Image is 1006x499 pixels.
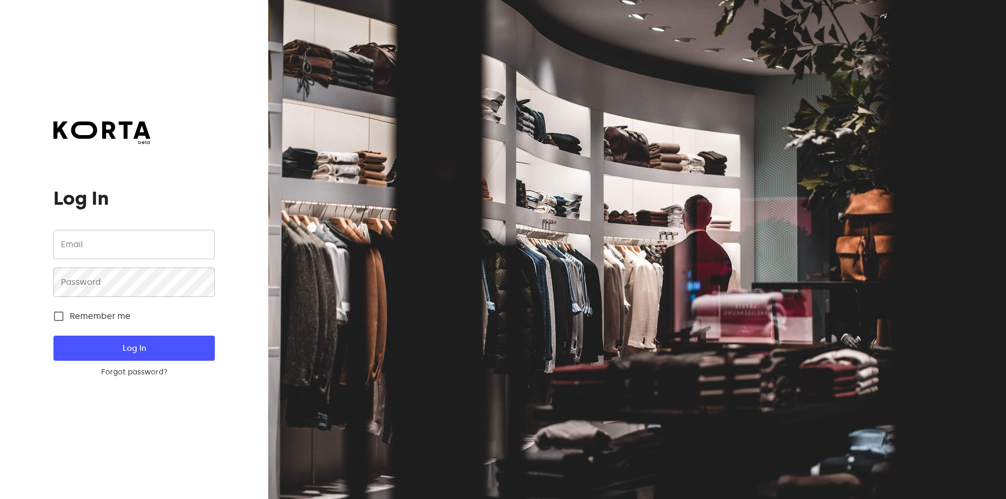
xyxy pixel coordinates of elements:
span: Remember me [70,310,130,323]
a: Forgot password? [53,367,214,378]
h1: Log In [53,188,214,209]
img: Korta [53,121,150,139]
a: beta [53,121,150,146]
button: Log In [53,336,214,361]
span: Log In [70,341,198,355]
span: beta [53,139,150,146]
